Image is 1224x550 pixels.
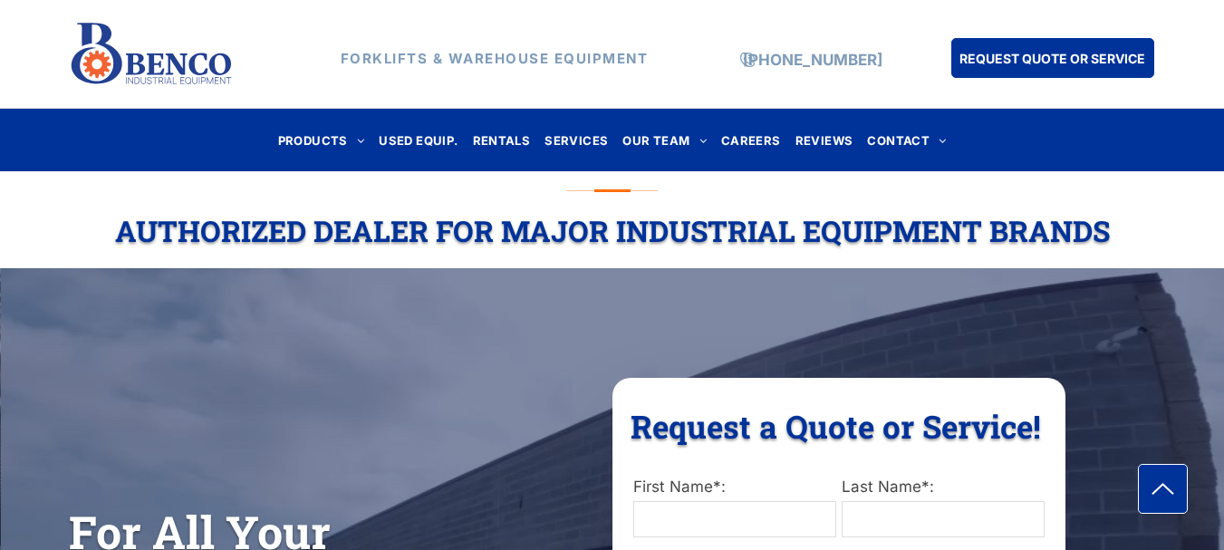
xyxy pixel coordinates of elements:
[537,128,615,152] a: SERVICES
[743,51,882,69] a: [PHONE_NUMBER]
[115,211,1110,250] span: Authorized Dealer For Major Industrial Equipment Brands
[271,128,372,152] a: PRODUCTS
[860,128,953,152] a: CONTACT
[466,128,538,152] a: RENTALS
[714,128,788,152] a: CAREERS
[633,476,836,499] label: First Name*:
[959,42,1145,75] span: REQUEST QUOTE OR SERVICE
[371,128,465,152] a: USED EQUIP.
[615,128,714,152] a: OUR TEAM
[788,128,861,152] a: REVIEWS
[951,38,1154,78] a: REQUEST QUOTE OR SERVICE
[842,476,1045,499] label: Last Name*:
[631,405,1041,447] span: Request a Quote or Service!
[341,50,649,67] strong: FORKLIFTS & WAREHOUSE EQUIPMENT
